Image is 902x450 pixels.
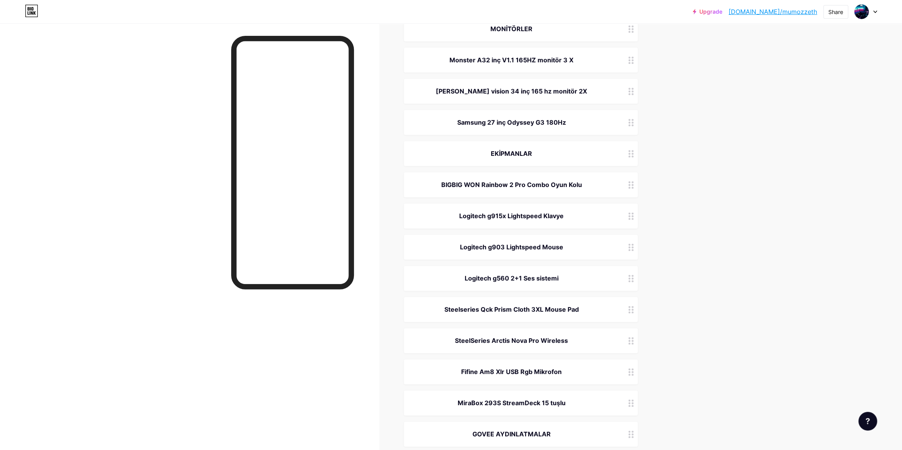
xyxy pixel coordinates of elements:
div: Monster A32 inç V1.1 165HZ monitör 3 X [413,55,610,65]
div: GOVEE AYDINLATMALAR [413,429,610,439]
div: Steelseries Qck Prism Cloth 3XL Mouse Pad [413,305,610,314]
div: Share [828,8,843,16]
div: SteelSeries Arctis Nova Pro Wireless [413,336,610,345]
img: mumozzeth [854,4,869,19]
div: BIGBIG WON Rainbow 2 Pro Combo Oyun Kolu [413,180,610,189]
div: EKİPMANLAR [413,149,610,158]
div: Samsung 27 inç Odyssey G3 180Hz [413,118,610,127]
div: Fifine Am8 Xlr USB Rgb Mikrofon [413,367,610,376]
div: MiraBox 293S StreamDeck 15 tuşlu [413,398,610,408]
div: Logitech g915x Lightspeed Klavye [413,211,610,221]
div: Logitech g903 Lightspeed Mouse [413,242,610,252]
a: Upgrade [693,9,722,15]
div: [PERSON_NAME] vision 34 inç 165 hz monitör 2X [413,86,610,96]
div: Logitech g560 2+1 Ses sistemi [413,274,610,283]
div: MONİTÖRLER [413,24,610,34]
a: [DOMAIN_NAME]/mumozzeth [729,7,817,16]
